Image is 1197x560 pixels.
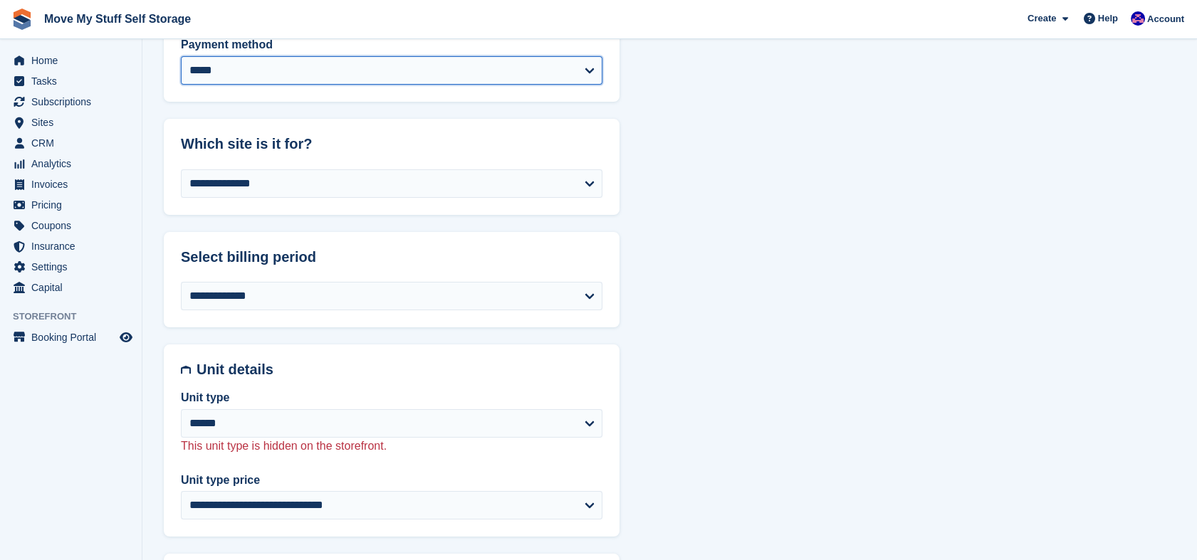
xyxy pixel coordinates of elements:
label: Unit type price [181,472,602,489]
a: menu [7,71,135,91]
a: menu [7,278,135,297]
span: Sites [31,112,117,132]
span: Settings [31,257,117,277]
a: menu [7,257,135,277]
span: Insurance [31,236,117,256]
a: menu [7,133,135,153]
a: Preview store [117,329,135,346]
img: stora-icon-8386f47178a22dfd0bd8f6a31ec36ba5ce8667c1dd55bd0f319d3a0aa187defe.svg [11,9,33,30]
a: menu [7,51,135,70]
span: Subscriptions [31,92,117,112]
span: Tasks [31,71,117,91]
h2: Select billing period [181,249,602,265]
a: menu [7,236,135,256]
span: Coupons [31,216,117,236]
label: Unit type [181,389,602,406]
span: Booking Portal [31,327,117,347]
span: Account [1147,12,1184,26]
span: Storefront [13,310,142,324]
span: Home [31,51,117,70]
a: menu [7,92,135,112]
label: Payment method [181,36,602,53]
h2: Which site is it for? [181,136,602,152]
img: Jade Whetnall [1131,11,1145,26]
span: Invoices [31,174,117,194]
a: Move My Stuff Self Storage [38,7,197,31]
a: menu [7,154,135,174]
a: menu [7,327,135,347]
p: This unit type is hidden on the storefront. [181,438,602,455]
img: unit-details-icon-595b0c5c156355b767ba7b61e002efae458ec76ed5ec05730b8e856ff9ea34a9.svg [181,361,191,378]
h2: Unit details [197,361,602,378]
span: CRM [31,133,117,153]
span: Pricing [31,195,117,215]
a: menu [7,174,135,194]
span: Help [1098,11,1118,26]
span: Analytics [31,154,117,174]
a: menu [7,195,135,215]
a: menu [7,112,135,132]
a: menu [7,216,135,236]
span: Capital [31,278,117,297]
span: Create [1028,11,1056,26]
